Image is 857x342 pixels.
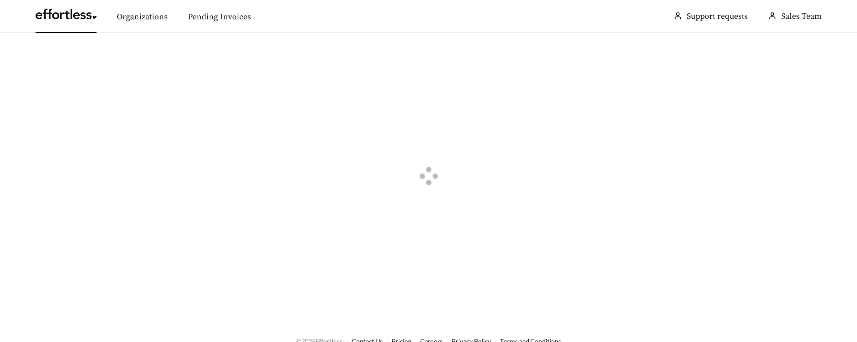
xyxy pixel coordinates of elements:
a: Pending Invoices [188,12,251,22]
a: Support requests [687,11,748,21]
a: Organizations [117,12,168,22]
span: Sales Team [781,11,821,21]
